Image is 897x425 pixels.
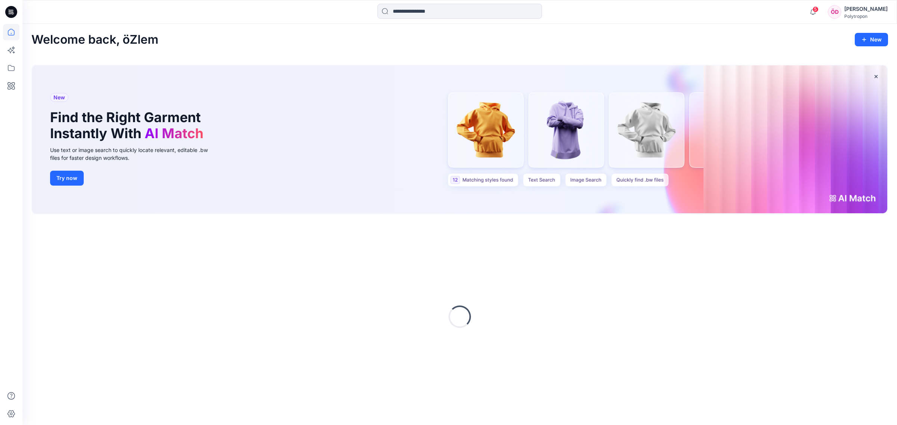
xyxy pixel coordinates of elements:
button: Try now [50,171,84,186]
span: 5 [813,6,819,12]
button: New [855,33,888,46]
h1: Find the Right Garment Instantly With [50,109,207,142]
span: AI Match [145,125,203,142]
h2: Welcome back, öZlem [31,33,158,47]
div: Use text or image search to quickly locate relevant, editable .bw files for faster design workflows. [50,146,218,162]
div: [PERSON_NAME] [844,4,888,13]
div: Polytropon [844,13,888,19]
span: New [53,93,65,102]
div: ÖD [828,5,841,19]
